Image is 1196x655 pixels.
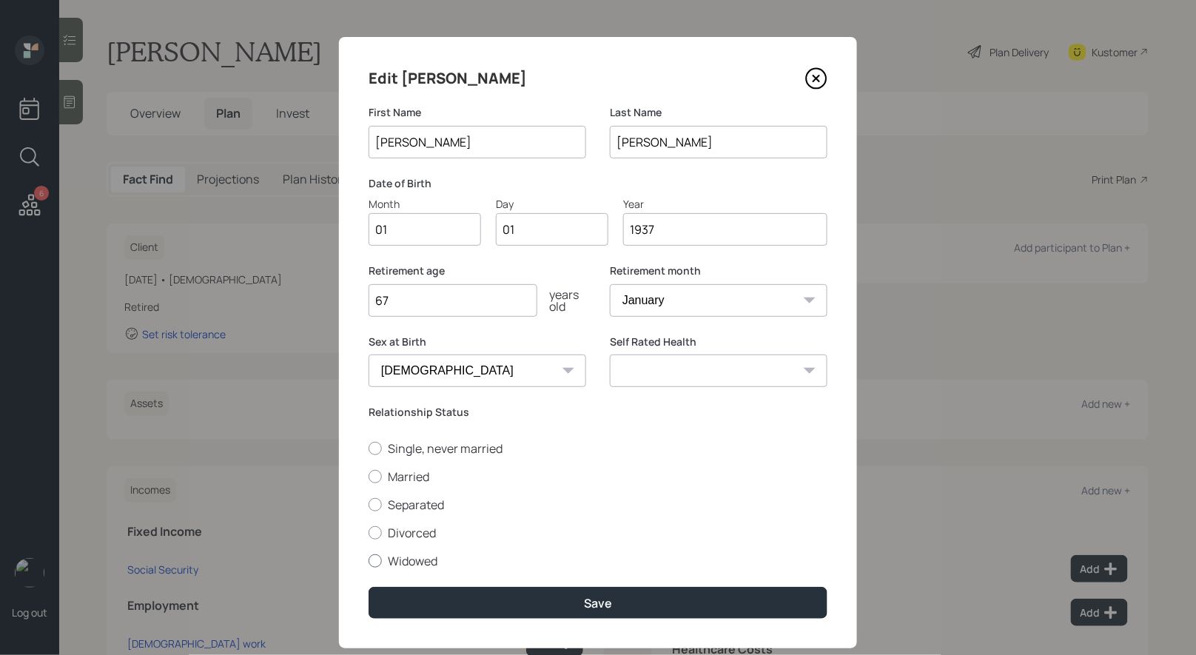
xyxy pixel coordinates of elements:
[369,440,827,457] label: Single, never married
[369,213,481,246] input: Month
[610,263,827,278] label: Retirement month
[584,595,612,611] div: Save
[623,213,827,246] input: Year
[369,263,586,278] label: Retirement age
[369,67,527,90] h4: Edit [PERSON_NAME]
[610,105,827,120] label: Last Name
[496,213,608,246] input: Day
[496,196,608,212] div: Day
[369,196,481,212] div: Month
[369,405,827,420] label: Relationship Status
[610,335,827,349] label: Self Rated Health
[369,587,827,619] button: Save
[369,335,586,349] label: Sex at Birth
[369,497,827,513] label: Separated
[537,289,586,312] div: years old
[369,105,586,120] label: First Name
[369,553,827,569] label: Widowed
[369,525,827,541] label: Divorced
[369,468,827,485] label: Married
[623,196,827,212] div: Year
[369,176,827,191] label: Date of Birth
